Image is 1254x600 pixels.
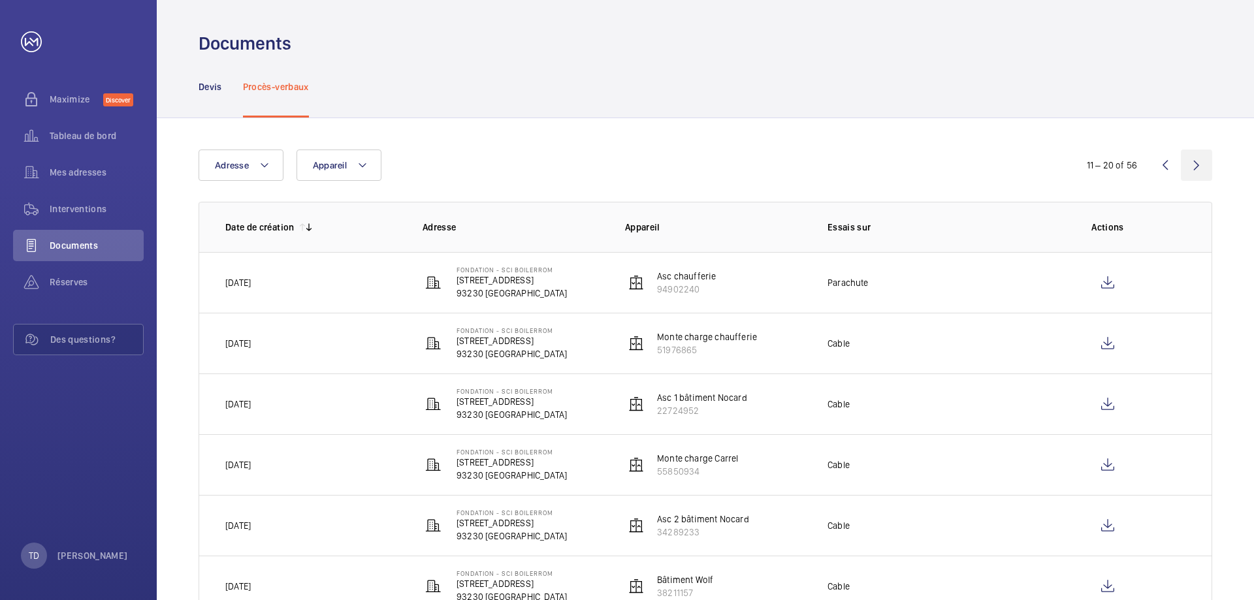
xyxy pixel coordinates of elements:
p: [DATE] [225,276,251,289]
p: Fondation - SCI BOILERROM [457,569,567,577]
p: Date de création [225,221,295,234]
p: Asc 2 bâtiment Nocard [657,513,749,526]
p: Monte charge Carrel [657,452,738,465]
p: [STREET_ADDRESS] [457,395,567,408]
p: Cable [828,519,850,532]
p: 93230 [GEOGRAPHIC_DATA] [457,347,567,360]
p: [DATE] [225,337,251,350]
p: Fondation - SCI BOILERROM [457,448,567,456]
span: Mes adresses [50,166,144,179]
p: 22724952 [657,404,747,417]
p: 34289233 [657,526,749,539]
p: Adresse [423,221,604,234]
span: Discover [103,93,133,106]
p: [STREET_ADDRESS] [457,274,567,287]
p: Fondation - SCI BOILERROM [457,509,567,516]
img: elevator.svg [628,578,644,594]
p: Asc chaufferie [657,270,716,283]
p: Fondation - SCI BOILERROM [457,326,567,334]
h1: Documents [199,31,291,55]
img: elevator.svg [628,275,644,291]
p: 93230 [GEOGRAPHIC_DATA] [457,529,567,543]
p: Cable [828,580,850,593]
p: Bâtiment Wolf [657,573,713,586]
p: [STREET_ADDRESS] [457,334,567,347]
p: Asc 1 bâtiment Nocard [657,391,747,404]
button: Adresse [199,150,283,181]
p: Devis [199,80,222,93]
p: Cable [828,398,850,411]
p: Fondation - SCI BOILERROM [457,266,567,274]
p: TD [29,549,39,562]
span: Maximize [50,93,103,106]
p: Fondation - SCI BOILERROM [457,387,567,395]
img: elevator.svg [628,396,644,412]
p: Actions [1030,221,1185,234]
button: Appareil [297,150,381,181]
p: Cable [828,337,850,350]
p: [STREET_ADDRESS] [457,577,567,590]
p: Cable [828,458,850,471]
p: 55850934 [657,465,738,478]
p: [DATE] [225,519,251,532]
p: [PERSON_NAME] [57,549,128,562]
span: Interventions [50,202,144,215]
p: Procès-verbaux [243,80,309,93]
p: [STREET_ADDRESS] [457,516,567,529]
p: Monte charge chaufferie [657,330,757,343]
p: [DATE] [225,580,251,593]
p: 93230 [GEOGRAPHIC_DATA] [457,469,567,482]
p: 94902240 [657,283,716,296]
p: 93230 [GEOGRAPHIC_DATA] [457,408,567,421]
img: elevator.svg [628,336,644,351]
img: elevator.svg [628,518,644,533]
p: Parachute [828,276,869,289]
p: [DATE] [225,398,251,411]
div: 11 – 20 of 56 [1087,159,1137,172]
p: 93230 [GEOGRAPHIC_DATA] [457,287,567,300]
span: Appareil [313,160,347,170]
p: 38211157 [657,586,713,599]
span: Documents [50,239,144,252]
p: Essais sur [828,221,1009,234]
p: 51976865 [657,343,757,356]
p: [DATE] [225,458,251,471]
p: [STREET_ADDRESS] [457,456,567,469]
p: Appareil [625,221,807,234]
span: Des questions? [50,333,143,346]
span: Adresse [215,160,249,170]
img: elevator.svg [628,457,644,473]
span: Tableau de bord [50,129,144,142]
span: Réserves [50,276,144,289]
